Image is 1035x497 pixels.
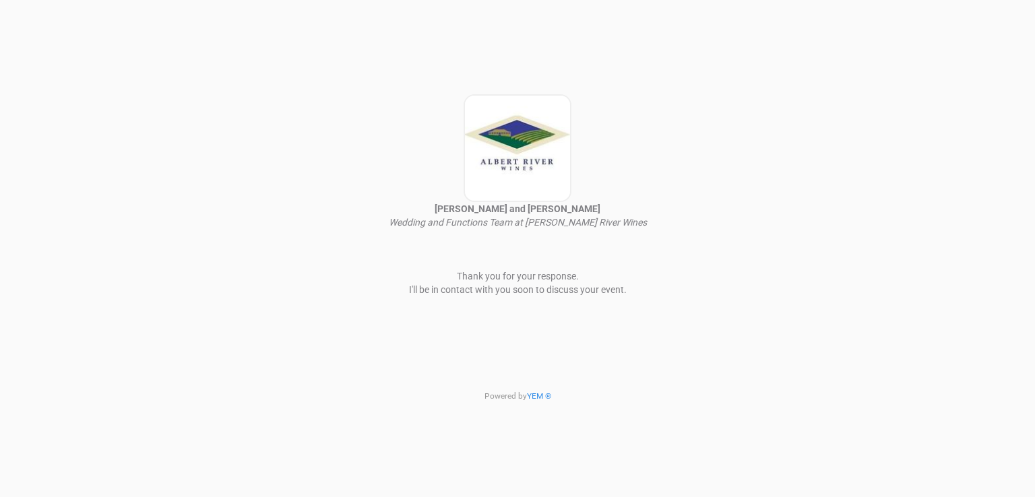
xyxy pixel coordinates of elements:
i: Wedding and Functions Team at [PERSON_NAME] River Wines [389,217,647,228]
p: Thank you for your response. I'll be in contact with you soon to discuss your event. [349,269,686,296]
p: Powered by [349,391,686,402]
a: YEM ® [527,391,551,401]
strong: [PERSON_NAME] and [PERSON_NAME] [435,203,600,214]
img: logo.JPG [464,94,571,202]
